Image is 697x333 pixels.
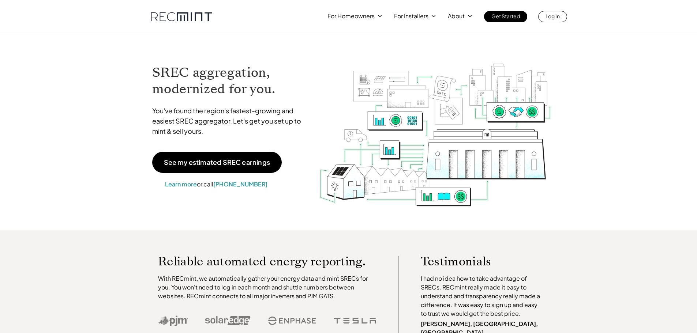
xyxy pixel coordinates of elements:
p: For Installers [394,11,428,21]
p: Testimonials [421,256,530,267]
a: See my estimated SREC earnings [152,152,282,173]
a: Log In [538,11,567,22]
img: RECmint value cycle [319,44,552,208]
a: Get Started [484,11,527,22]
p: For Homeowners [327,11,375,21]
p: With RECmint, we automatically gather your energy data and mint SRECs for you. You won't need to ... [158,274,376,300]
p: I had no idea how to take advantage of SRECs. RECmint really made it easy to understand and trans... [421,274,544,318]
a: Learn more [165,180,197,188]
p: You've found the region's fastest-growing and easiest SREC aggregator. Let's get you set up to mi... [152,106,308,136]
span: or call [197,180,213,188]
p: Reliable automated energy reporting. [158,256,376,267]
a: [PHONE_NUMBER] [213,180,267,188]
p: Log In [546,11,560,21]
p: Get Started [491,11,520,21]
p: About [448,11,465,21]
h1: SREC aggregation, modernized for you. [152,64,308,97]
p: See my estimated SREC earnings [164,159,270,166]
